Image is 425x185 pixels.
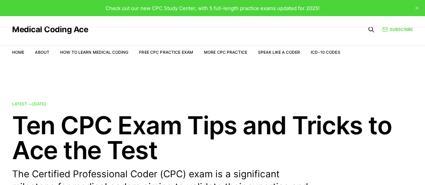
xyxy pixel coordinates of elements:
h2: Ten CPC Exam Tips and Tricks to Ace the Test [12,113,413,163]
a: Speak Like a Coder [258,50,300,55]
time: [DATE] [32,101,46,106]
a: More CPC Practice [204,50,247,55]
a: Medical Coding Ace [12,26,88,34]
span: Check out our new CPC Study Center, with 5 full-length practice exams updated for 2025! [105,5,320,11]
iframe: portal-trigger [315,152,425,185]
a: Free CPC Practice Exam [139,50,193,55]
a: ICD-10 Codes [311,50,340,55]
a: About [35,50,49,55]
a: Home [12,50,24,55]
button: close [412,3,422,13]
span: Latest — [12,101,46,106]
a: Subscribe [382,26,413,33]
a: How to Learn Medical Coding [60,50,128,55]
